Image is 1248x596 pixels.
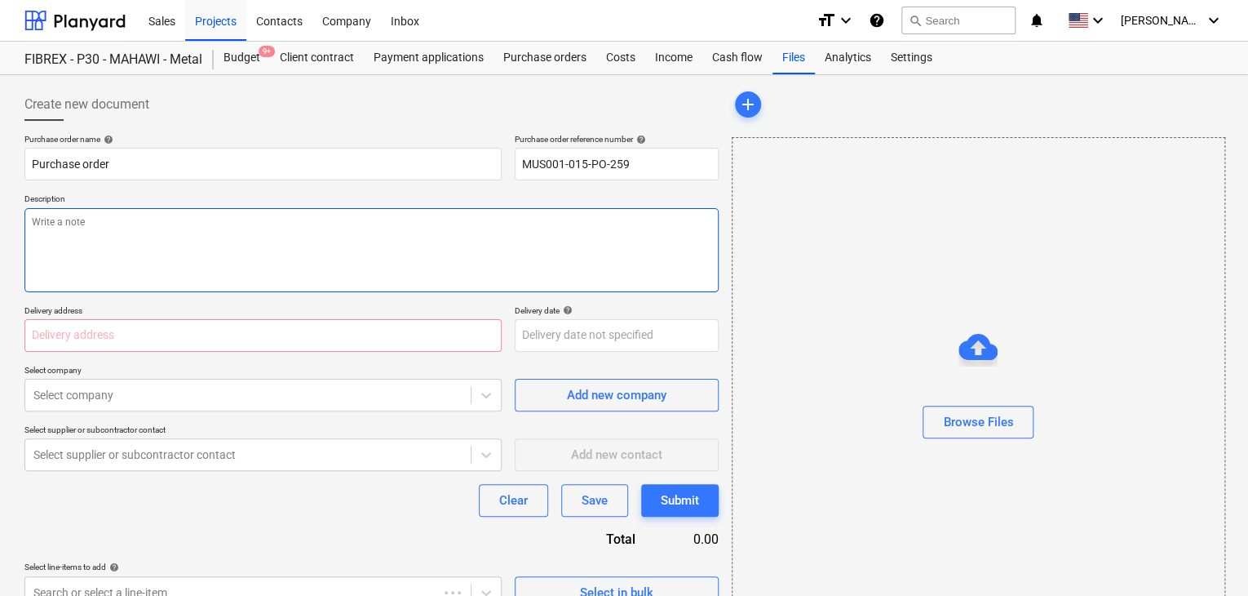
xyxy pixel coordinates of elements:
[1088,11,1108,30] i: keyboard_arrow_down
[702,42,772,74] a: Cash flow
[560,305,573,315] span: help
[582,490,608,511] div: Save
[815,42,881,74] a: Analytics
[1166,518,1248,596] iframe: Chat Widget
[1204,11,1224,30] i: keyboard_arrow_down
[270,42,364,74] a: Client contract
[100,135,113,145] span: help
[1029,11,1045,30] i: notifications
[24,425,502,438] p: Select supplier or subcontractor contact
[364,42,493,74] a: Payment applications
[493,42,596,74] a: Purchase orders
[561,484,628,517] button: Save
[515,305,719,316] div: Delivery date
[772,42,815,74] a: Files
[836,11,856,30] i: keyboard_arrow_down
[214,42,270,74] a: Budget9+
[515,148,719,180] input: Order number
[923,406,1033,438] button: Browse Files
[24,562,502,572] div: Select line-items to add
[24,134,502,145] div: Purchase order name
[869,11,885,30] i: Knowledge base
[24,51,194,69] div: FIBREX - P30 - MAHAWI - Metal
[214,42,270,74] div: Budget
[661,490,699,511] div: Submit
[738,95,758,114] span: add
[645,42,702,74] a: Income
[596,42,645,74] a: Costs
[1121,14,1202,27] span: [PERSON_NAME]
[515,319,719,352] input: Delivery date not specified
[24,319,502,352] input: Delivery address
[901,7,1016,34] button: Search
[567,385,666,406] div: Add new company
[515,134,719,145] div: Purchase order reference number
[641,484,719,517] button: Submit
[817,11,836,30] i: format_size
[499,490,528,511] div: Clear
[106,563,119,572] span: help
[507,530,662,549] div: Total
[515,379,719,411] button: Add new company
[24,95,149,114] span: Create new document
[909,14,922,27] span: search
[24,305,502,319] p: Delivery address
[662,530,719,549] div: 0.00
[943,411,1013,433] div: Browse Files
[633,135,646,145] span: help
[24,148,502,180] input: Document name
[24,193,719,207] p: Description
[24,365,502,379] p: Select company
[479,484,548,517] button: Clear
[881,42,942,74] a: Settings
[259,46,275,57] span: 9+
